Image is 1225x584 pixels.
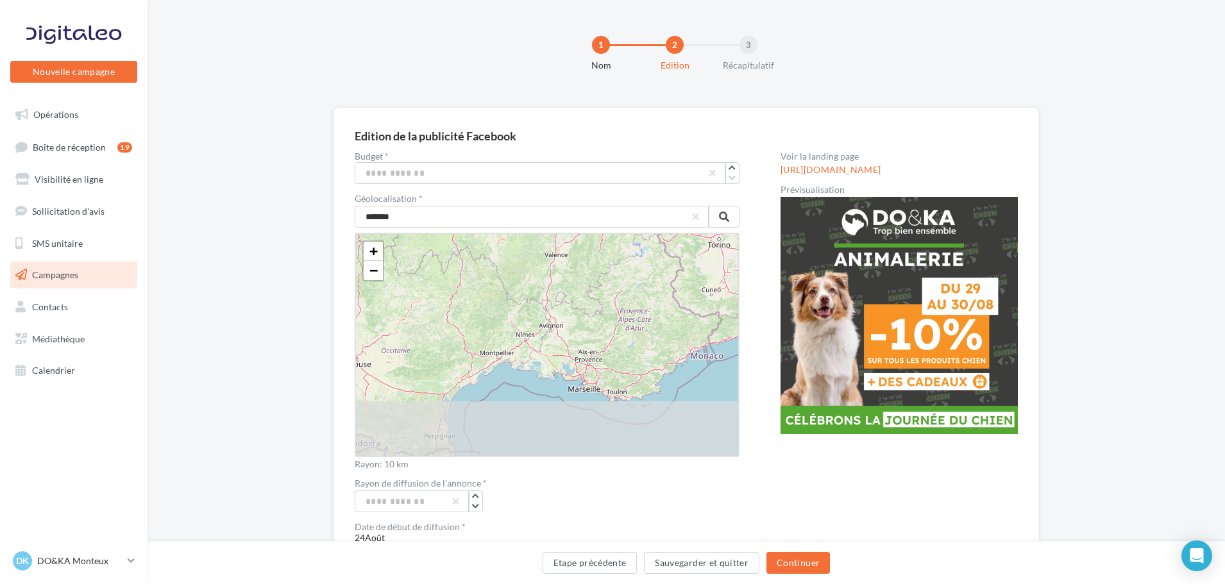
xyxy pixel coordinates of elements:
[560,59,642,72] div: Nom
[666,36,684,54] div: 2
[364,261,383,280] a: Zoom out
[766,552,830,574] button: Continuer
[32,301,68,312] span: Contacts
[8,294,140,321] a: Contacts
[355,522,739,543] span: 24Août
[32,206,105,217] span: Sollicitation d'avis
[781,185,1018,194] div: Prévisualisation
[781,197,1018,434] img: operation-preview
[739,36,757,54] div: 3
[8,357,140,384] a: Calendrier
[33,109,78,120] span: Opérations
[355,130,516,142] div: Edition de la publicité Facebook
[369,243,378,259] span: +
[8,230,140,257] a: SMS unitaire
[32,237,83,248] span: SMS unitaire
[1181,540,1212,571] div: Open Intercom Messenger
[32,333,85,344] span: Médiathèque
[781,165,881,175] a: [URL][DOMAIN_NAME]
[37,555,122,567] p: DO&KA Monteux
[355,152,739,161] label: Budget *
[117,142,132,153] div: 19
[355,460,739,469] div: Rayon: 10 km
[644,552,759,574] button: Sauvegarder et quitter
[8,101,140,128] a: Opérations
[10,61,137,83] button: Nouvelle campagne
[369,262,378,278] span: −
[355,479,487,488] label: Rayon de diffusion de l'annonce *
[355,522,739,531] div: Date de début de diffusion *
[781,152,1018,161] div: Voir la landing page
[33,141,106,152] span: Boîte de réception
[32,269,78,280] span: Campagnes
[634,59,716,72] div: Edition
[543,552,638,574] button: Etape précédente
[8,326,140,353] a: Médiathèque
[707,59,790,72] div: Récapitulatif
[10,549,137,573] a: DK DO&KA Monteux
[16,555,29,567] span: DK
[8,133,140,161] a: Boîte de réception19
[364,242,383,261] a: Zoom in
[355,194,739,203] label: Géolocalisation *
[592,36,610,54] div: 1
[8,198,140,225] a: Sollicitation d'avis
[8,262,140,288] a: Campagnes
[8,166,140,193] a: Visibilité en ligne
[32,365,75,376] span: Calendrier
[35,174,103,185] span: Visibilité en ligne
